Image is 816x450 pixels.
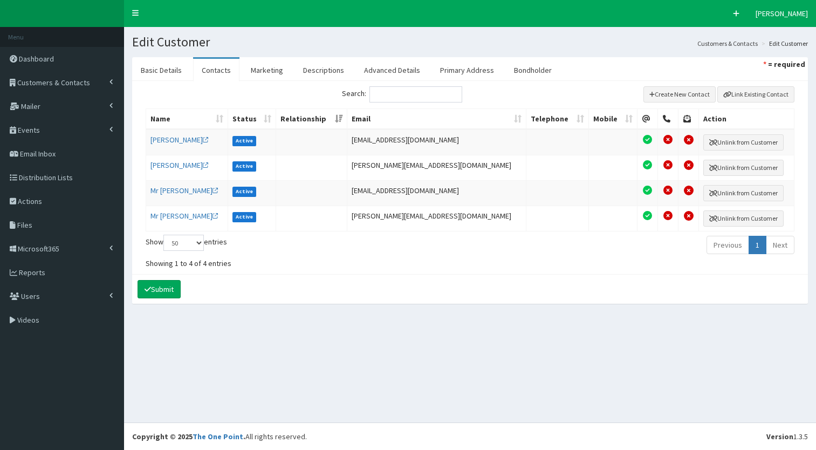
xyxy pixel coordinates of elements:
button: Create New Contact [643,86,716,103]
a: Bondholder [505,59,560,81]
span: Email Inbox [20,149,56,159]
label: Active [232,212,257,222]
label: Active [232,161,257,171]
span: Videos [17,315,39,325]
label: Active [232,136,257,146]
a: Advanced Details [355,59,429,81]
a: Next [766,236,794,254]
a: 1 [749,236,766,254]
h1: Edit Customer [132,35,808,49]
a: Contacts [193,59,239,81]
span: Files [17,220,32,230]
td: [EMAIL_ADDRESS][DOMAIN_NAME] [347,180,527,206]
button: Submit [138,280,181,298]
label: Show entries [146,235,227,251]
button: Unlink from Customer [703,210,784,227]
a: The One Point [193,432,243,441]
span: Mailer [21,101,40,111]
th: Email: activate to sort column ascending [347,109,527,129]
th: Email Permission [637,109,658,129]
a: Basic Details [132,59,190,81]
span: [PERSON_NAME] [756,9,808,18]
a: Customers & Contacts [697,39,758,48]
strong: Copyright © 2025 . [132,432,245,441]
th: Telephone Permission [658,109,678,129]
span: Reports [19,268,45,277]
a: Descriptions [294,59,353,81]
a: Previous [707,236,749,254]
th: Relationship: activate to sort column ascending [276,109,347,129]
span: Users [21,291,40,301]
b: Version [766,432,793,441]
td: [PERSON_NAME][EMAIL_ADDRESS][DOMAIN_NAME] [347,206,527,231]
a: Mr [PERSON_NAME] [150,186,218,195]
th: Action [699,109,794,129]
th: Telephone: activate to sort column ascending [526,109,589,129]
a: Mr [PERSON_NAME] [150,211,218,221]
div: 1.3.5 [766,431,808,442]
td: [PERSON_NAME][EMAIL_ADDRESS][DOMAIN_NAME] [347,155,527,180]
span: Customers & Contacts [17,78,90,87]
th: Status: activate to sort column ascending [228,109,276,129]
label: Active [232,187,257,196]
li: Edit Customer [759,39,808,48]
span: Microsoft365 [18,244,59,254]
button: Link Existing Contact [717,86,794,103]
span: Events [18,125,40,135]
span: Actions [18,196,42,206]
th: Mobile: activate to sort column ascending [589,109,637,129]
button: Unlink from Customer [703,160,784,176]
a: Marketing [242,59,292,81]
button: Unlink from Customer [703,185,784,201]
th: Name: activate to sort column ascending [146,109,228,129]
a: Primary Address [431,59,503,81]
span: Dashboard [19,54,54,64]
button: Unlink from Customer [703,134,784,151]
a: [PERSON_NAME] [150,135,209,145]
label: Search: [342,86,462,103]
a: [PERSON_NAME] [150,160,209,170]
select: Showentries [163,235,204,251]
input: Search: [369,86,462,103]
th: Post Permission [678,109,699,129]
div: Showing 1 to 4 of 4 entries [146,254,351,269]
footer: All rights reserved. [124,422,816,450]
span: Distribution Lists [19,173,73,182]
td: [EMAIL_ADDRESS][DOMAIN_NAME] [347,129,527,155]
strong: = required [768,59,805,69]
